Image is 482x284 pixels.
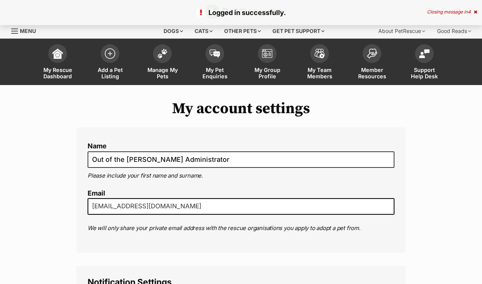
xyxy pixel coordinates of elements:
span: Menu [20,28,36,34]
p: Please include your first name and surname. [88,172,394,180]
div: Good Reads [432,24,476,39]
img: dashboard-icon-eb2f2d2d3e046f16d808141f083e7271f6b2e854fb5c12c21221c1fb7104beca.svg [52,48,63,59]
span: Add a Pet Listing [93,67,127,79]
a: My Pet Enquiries [189,40,241,85]
p: We will only share your private email address with the rescue organisations you apply to adopt a ... [88,224,394,233]
a: Support Help Desk [398,40,451,85]
img: member-resources-icon-8e73f808a243e03378d46382f2149f9095a855e16c252ad45f914b54edf8863c.svg [367,48,377,58]
a: Member Resources [346,40,398,85]
span: My Pet Enquiries [198,67,232,79]
div: About PetRescue [373,24,430,39]
span: My Group Profile [250,67,284,79]
img: help-desk-icon-fdf02630f3aa405de69fd3d07c3f3aa587a6932b1a1747fa1d2bba05be0121f9.svg [419,49,430,58]
div: Cats [189,24,218,39]
a: My Team Members [293,40,346,85]
span: Manage My Pets [146,67,179,79]
span: Support Help Desk [408,67,441,79]
label: Name [88,142,394,150]
a: My Rescue Dashboard [31,40,84,85]
span: My Team Members [303,67,336,79]
label: Email [88,190,394,197]
span: My Rescue Dashboard [41,67,74,79]
span: Member Resources [355,67,389,79]
a: Menu [11,24,41,37]
div: Get pet support [267,24,330,39]
img: team-members-icon-5396bd8760b3fe7c0b43da4ab00e1e3bb1a5d9ba89233759b79545d2d3fc5d0d.svg [314,49,325,58]
a: Add a Pet Listing [84,40,136,85]
div: Other pets [219,24,266,39]
img: pet-enquiries-icon-7e3ad2cf08bfb03b45e93fb7055b45f3efa6380592205ae92323e6603595dc1f.svg [210,49,220,58]
h1: My account settings [76,100,406,117]
img: add-pet-listing-icon-0afa8454b4691262ce3f59096e99ab1cd57d4a30225e0717b998d2c9b9846f56.svg [105,48,115,59]
a: My Group Profile [241,40,293,85]
img: manage-my-pets-icon-02211641906a0b7f246fdf0571729dbe1e7629f14944591b6c1af311fb30b64b.svg [157,49,168,58]
a: Manage My Pets [136,40,189,85]
img: group-profile-icon-3fa3cf56718a62981997c0bc7e787c4b2cf8bcc04b72c1350f741eb67cf2f40e.svg [262,49,272,58]
div: Dogs [158,24,188,39]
